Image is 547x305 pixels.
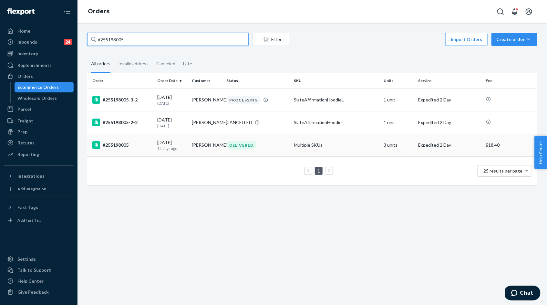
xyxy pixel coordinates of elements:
a: Returns [4,138,74,148]
td: 3 units [381,134,416,156]
a: Add Fast Tag [4,215,74,226]
th: Order Date [155,73,189,89]
div: Reporting [17,151,39,158]
button: Give Feedback [4,287,74,297]
div: Settings [17,256,36,262]
a: Freight [4,116,74,126]
th: Order [87,73,155,89]
div: Fast Tags [17,204,38,211]
button: Help Center [534,136,547,169]
div: Prep [17,129,27,135]
span: 25 results per page [484,168,523,174]
p: [DATE] [157,100,187,106]
a: Replenishments [4,60,74,70]
div: Returns [17,140,35,146]
p: Expedited 2 Day [418,119,481,126]
div: Filter [253,36,290,43]
button: Fast Tags [4,202,74,213]
button: Open account menu [522,5,535,18]
a: Reporting [4,149,74,160]
p: Expedited 2 Day [418,97,481,103]
div: Home [17,28,30,34]
div: Invalid address [118,55,149,72]
a: Settings [4,254,74,264]
div: Give Feedback [17,289,49,295]
button: Open notifications [508,5,521,18]
td: Multiple SKUs [291,134,381,156]
a: Help Center [4,276,74,286]
div: CANCELLED [226,119,252,126]
div: Customer [192,78,221,83]
ol: breadcrumbs [83,2,115,21]
div: [DATE] [157,94,187,106]
button: Import Orders [445,33,488,46]
div: Canceled [156,55,175,72]
td: 1 unit [381,111,416,134]
div: Add Integration [17,186,46,192]
a: Orders [88,8,109,15]
div: Inbounds [17,39,37,45]
a: Prep [4,127,74,137]
a: Inventory [4,48,74,59]
td: [PERSON_NAME] [189,134,224,156]
p: [DATE] [157,123,187,129]
a: Orders [4,71,74,81]
a: Ecommerce Orders [15,82,74,92]
button: Close Navigation [61,5,74,18]
iframe: Opens a widget where you can chat to one of our agents [505,286,541,302]
div: #255198005-2-2 [92,119,152,126]
p: Expedited 2 Day [418,142,481,148]
div: Talk to Support [17,267,51,273]
div: Freight [17,118,33,124]
div: SlateAffirmationHoodieL [294,119,379,126]
th: Fee [483,73,537,89]
div: Late [183,55,192,72]
div: 24 [64,39,72,45]
div: All orders [91,55,110,73]
input: Search orders [87,33,249,46]
th: Status [224,73,291,89]
button: Create order [491,33,537,46]
td: [PERSON_NAME] [189,111,224,134]
div: Ecommerce Orders [18,84,59,90]
td: $18.40 [483,134,537,156]
div: Wholesale Orders [18,95,57,101]
button: Talk to Support [4,265,74,275]
button: Integrations [4,171,74,181]
div: PROCESSING [226,96,261,104]
div: Orders [17,73,33,79]
a: Parcel [4,104,74,114]
div: #255198005-3-2 [92,96,152,104]
td: [PERSON_NAME] [189,89,224,111]
div: [DATE] [157,117,187,129]
div: Parcel [17,106,31,112]
td: 1 unit [381,89,416,111]
a: Add Integration [4,184,74,194]
img: Flexport logo [7,8,35,15]
div: DELIVERED [226,141,256,150]
a: Wholesale Orders [15,93,74,103]
div: Inventory [17,50,38,57]
div: Create order [496,36,532,43]
div: SlateAffirmationHoodieL [294,97,379,103]
button: Filter [253,33,290,46]
div: Help Center [17,278,44,284]
a: Home [4,26,74,36]
div: Replenishments [17,62,52,68]
div: Add Fast Tag [17,217,41,223]
div: [DATE] [157,139,187,151]
button: Open Search Box [494,5,507,18]
p: 11 days ago [157,146,187,151]
div: #255198005 [92,141,152,149]
div: Integrations [17,173,45,179]
a: Inbounds24 [4,37,74,47]
th: Units [381,73,416,89]
th: SKU [291,73,381,89]
th: Service [416,73,483,89]
a: Page 1 is your current page [316,168,321,174]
